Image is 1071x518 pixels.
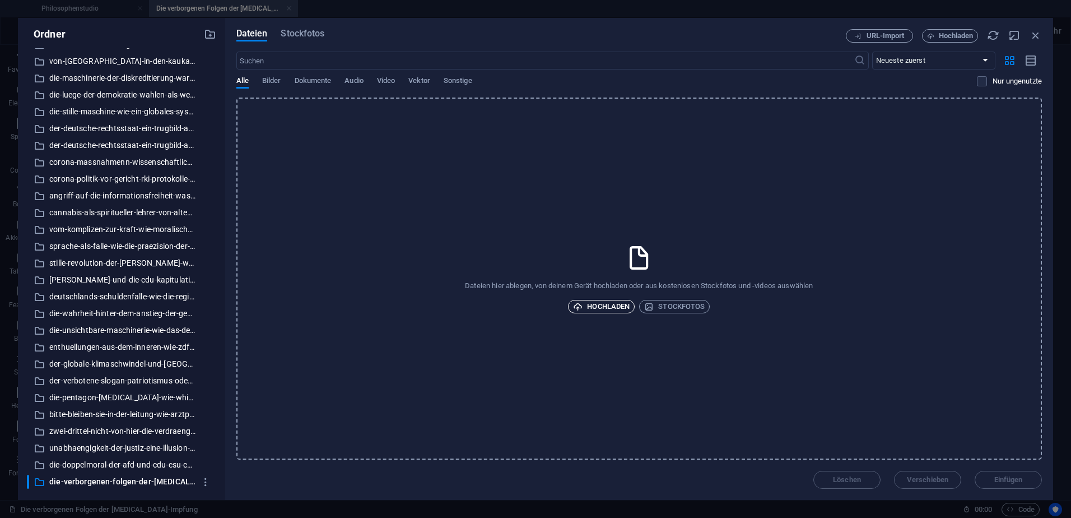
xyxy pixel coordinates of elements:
[286,304,366,320] span: Elemente hinzufügen
[49,442,195,455] p: unabhaengigkeit-der-justiz-eine-illusion-wie-politische-einflussnahme-das-rechtssystem-kontaminiert
[27,323,216,337] div: die-unsichtbare-maschinerie-wie-das-deutsche-politiksystem-kompetenz-erstickt-und-korruption-naehrt
[49,341,195,354] p: enthuellungen-aus-dem-inneren-wie-zdf-und-ard-kritische-berichterstattung-unterdruecken
[27,239,216,253] div: sprache-als-falle-wie-die-praezision-der-deutschen-sprache-das-volk-verrat-und-die-macht-schuetzt
[27,290,216,304] div: deutschlands-schuldenfalle-wie-die-regierung-die-zukunft-unserer-kinder-verspielt
[639,300,710,313] button: Stockfotos
[27,155,216,169] div: corona-massnahmenn-wissenschaftlicher-beweis-fuer-nutzen-fehlt-studie-sorgt-fuer-klarheit
[49,89,195,101] p: die-luege-der-demokratie-wahlen-als-werkzeug-der-verborgenen-elite
[49,257,195,270] p: stille-revolution-der-[PERSON_NAME]-wie-geheimhaltung-demokratie-rettet
[281,27,324,40] span: Stockfotos
[27,391,216,405] div: die-pentagon-[MEDICAL_DATA]-wie-whistleblower-das-ufo-schweigen-der-us-regierung-durchbrechen
[49,156,195,169] p: corona-massnahmenn-wissenschaftlicher-beweis-fuer-nutzen-fehlt-studie-sorgt-fuer-klarheit
[27,88,216,102] div: die-luege-der-demokratie-wahlen-als-werkzeug-der-verborgenen-elite
[27,206,195,220] div: cannabis-als-spiritueller-lehrer-von-alten-ritualen-zur-modernen-kommerzialisierung
[568,300,635,313] button: Hochladen
[444,74,472,90] span: Sonstige
[922,29,978,43] button: Hochladen
[49,189,195,202] p: angriff-auf-die-informationsfreiheit-was-[GEOGRAPHIC_DATA]-zu-verlieren-droht
[49,391,195,404] p: die-pentagon-[MEDICAL_DATA]-wie-whistleblower-das-ufo-schweigen-der-us-regierung-durchbrechen
[27,27,66,41] p: Ordner
[49,408,195,421] p: bitte-bleiben-sie-in-der-leitung-wie-arztpraxen-ihre-patienten-systematisch-ignorieren
[987,29,999,41] i: Neu laden
[27,105,216,119] div: die-stille-maschine-wie-ein-globales-system-historie-natur-und-dinge-verschleisst
[371,304,466,320] span: Zwischenablage einfügen
[27,475,216,489] div: ​die-verborgenen-folgen-der-[MEDICAL_DATA]-impfung
[27,155,195,169] div: corona-massnahmenn-wissenschaftlicher-beweis-fuer-nutzen-fehlt-studie-sorgt-fuer-klarheit
[27,340,216,354] div: enthuellungen-aus-dem-inneren-wie-zdf-und-ard-kritische-berichterstattung-unterdruecken
[408,74,430,90] span: Vektor
[27,357,216,371] div: der-globale-klimaschwindel-und-[GEOGRAPHIC_DATA]-riskanter-alleingang
[49,139,195,152] p: der-deutsche-rechtsstaat-ein-trugbild-aus-sprache-willkuer-und-diaeten (1)
[27,54,216,68] div: von-[GEOGRAPHIC_DATA]-in-den-kaukasus-die-unbestreitbaren-urspruenge-der-chazaren
[236,74,249,90] span: Alle
[27,475,29,489] div: ​
[27,189,195,203] div: angriff-auf-die-informationsfreiheit-was-deutschland-zu-verlieren-droht
[573,300,630,313] span: Hochladen
[27,138,216,152] div: der-deutsche-rechtsstaat-ein-trugbild-aus-sprache-willkuer-und-diaeten (1)
[49,122,195,135] p: der-deutsche-rechtsstaat-ein-trugbild-aus-sprache-willkuer-und-diaeten
[27,408,216,422] div: bitte-bleiben-sie-in-der-leitung-wie-arztpraxen-ihre-patienten-systematisch-ignorieren
[1030,29,1042,41] i: Schließen
[49,290,195,303] p: deutschlands-schuldenfalle-wie-die-regierung-die-zukunft-unserer-kinder-verspielt
[27,239,195,253] div: sprache-als-falle-wie-die-praezision-der-deutschen-sprache-das-volk-verrat-und-die-macht-schuetzt
[377,74,395,90] span: Video
[27,424,216,438] div: zwei-drittel-nicht-von-hier-die-verdraengte-chronik-der-menschheit
[49,459,195,471] p: die-doppelmoral-der-afd-und-cdu-csu-cannabis-als-spiegel-politischer-heuchelei
[27,223,195,237] div: vom-komplizen-zur-kraft-wie-moralischer-journalismus-kriege-stoppt-und-ungerechtigkeiten-beendet
[846,29,913,43] button: URL-Import
[344,74,363,90] span: Audio
[49,240,195,253] p: sprache-als-falle-wie-die-praezision-der-deutschen-sprache-das-volk-verrat-und-die-macht-schuetzt
[49,72,195,85] p: die-maschinerie-der-diskreditierung-warum-kritiker-zum-schweigen-gebracht-werden
[27,71,216,85] div: die-maschinerie-der-diskreditierung-warum-kritiker-zum-schweigen-gebracht-werden
[27,206,216,220] div: cannabis-als-spiritueller-lehrer-von-alten-ritualen-zur-modernen-kommerzialisierung
[27,273,195,287] div: merz-schweigen-und-die-cdu-kapitulation-eine-abrechnung-mit-der-linksgruenen-realitaetsverweigerung
[465,281,813,291] p: Dateien hier ablegen, von deinem Gerät hochladen oder aus kostenlosen Stockfotos und -videos ausw...
[295,74,332,90] span: Dokumente
[262,74,281,90] span: Bilder
[236,52,854,70] input: Suchen
[49,173,195,186] p: corona-politik-vor-gericht-rki-protokolle-enthuellen-versagen-und-taeuschung
[27,54,195,68] div: von-zentralasien-in-den-kaukasus-die-unbestreitbaren-urspruenge-der-chazaren
[49,324,195,337] p: die-unsichtbare-maschinerie-wie-das-deutsche-politiksystem-kompetenz-erstickt-und-korruption-naehrt
[993,76,1042,86] p: Zeigt nur Dateien an, die nicht auf der Website verwendet werden. Dateien, die während dieser Sit...
[27,307,216,321] div: die-wahrheit-hinter-dem-anstieg-der-gewalt-unkontrollierte-massenmigration-in-[GEOGRAPHIC_DATA]
[204,28,216,40] i: Neuen Ordner erstellen
[27,189,216,203] div: angriff-auf-die-informationsfreiheit-was-[GEOGRAPHIC_DATA]-zu-verlieren-droht
[27,458,216,472] div: die-doppelmoral-der-afd-und-cdu-csu-cannabis-als-spiegel-politischer-heuchelei
[27,374,216,388] div: der-verbotene-slogan-patriotismus-oder-gezielte-zensur-meine-untersuchung-als-betroffener
[27,290,195,304] div: deutschlands-schuldenfalle-wie-die-regierung-die-zukunft-unserer-kinder-verspielt
[27,223,216,237] div: vom-komplizen-zur-kraft-wie-moralischer-journalismus-kriege-stoppt-und-ungerechtigkeiten-beendet
[939,33,974,39] span: Hochladen
[49,105,195,118] p: die-stille-maschine-wie-ein-globales-system-historie-natur-und-dinge-verschleisst
[27,441,216,455] div: unabhaengigkeit-der-justiz-eine-illusion-wie-politische-einflussnahme-das-rechtssystem-kontaminiert
[49,223,195,236] p: vom-komplizen-zur-kraft-wie-moralischer-journalismus-kriege-stoppt-und-ungerechtigkeiten-beendet
[49,374,195,387] p: der-verbotene-slogan-patriotismus-oder-gezielte-zensur-meine-untersuchung-als-betroffener
[27,172,216,186] div: corona-politik-vor-gericht-rki-protokolle-enthuellen-versagen-und-taeuschung
[27,273,216,287] div: [PERSON_NAME]-und-die-cdu-kapitulation-eine-abrechnung-mit-der-linksgruenen-realitaetsverweigerung
[49,425,195,438] p: zwei-drittel-nicht-von-hier-die-verdraengte-chronik-der-menschheit
[49,206,195,219] p: cannabis-als-spiritueller-lehrer-von-alten-ritualen-zur-modernen-kommerzialisierung
[27,71,195,85] div: die-maschinerie-der-diskreditierung-warum-kritiker-zum-schweigen-gebracht-werden
[49,475,195,488] p: die-verborgenen-folgen-der-[MEDICAL_DATA]-impfung
[49,307,195,320] p: die-wahrheit-hinter-dem-anstieg-der-gewalt-unkontrollierte-massenmigration-in-[GEOGRAPHIC_DATA]
[27,122,216,136] div: der-deutsche-rechtsstaat-ein-trugbild-aus-sprache-willkuer-und-diaeten
[27,256,216,270] div: stille-revolution-der-[PERSON_NAME]-wie-geheimhaltung-demokratie-rettet
[9,255,743,335] div: Ziehe hier Inhalte hinein
[49,55,195,68] p: von-[GEOGRAPHIC_DATA]-in-den-kaukasus-die-unbestreitbaren-urspruenge-der-chazaren
[49,358,195,371] p: der-globale-klimaschwindel-und-[GEOGRAPHIC_DATA]-riskanter-alleingang
[236,27,268,40] span: Dateien
[27,323,195,337] div: die-unsichtbare-maschinerie-wie-das-deutsche-politiksystem-kompetenz-erstickt-und-korruption-naehrt
[1008,29,1021,41] i: Minimieren
[49,274,195,286] p: [PERSON_NAME]-und-die-cdu-kapitulation-eine-abrechnung-mit-der-linksgruenen-realitaetsverweigerung
[644,300,705,313] span: Stockfotos
[867,33,905,39] span: URL-Import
